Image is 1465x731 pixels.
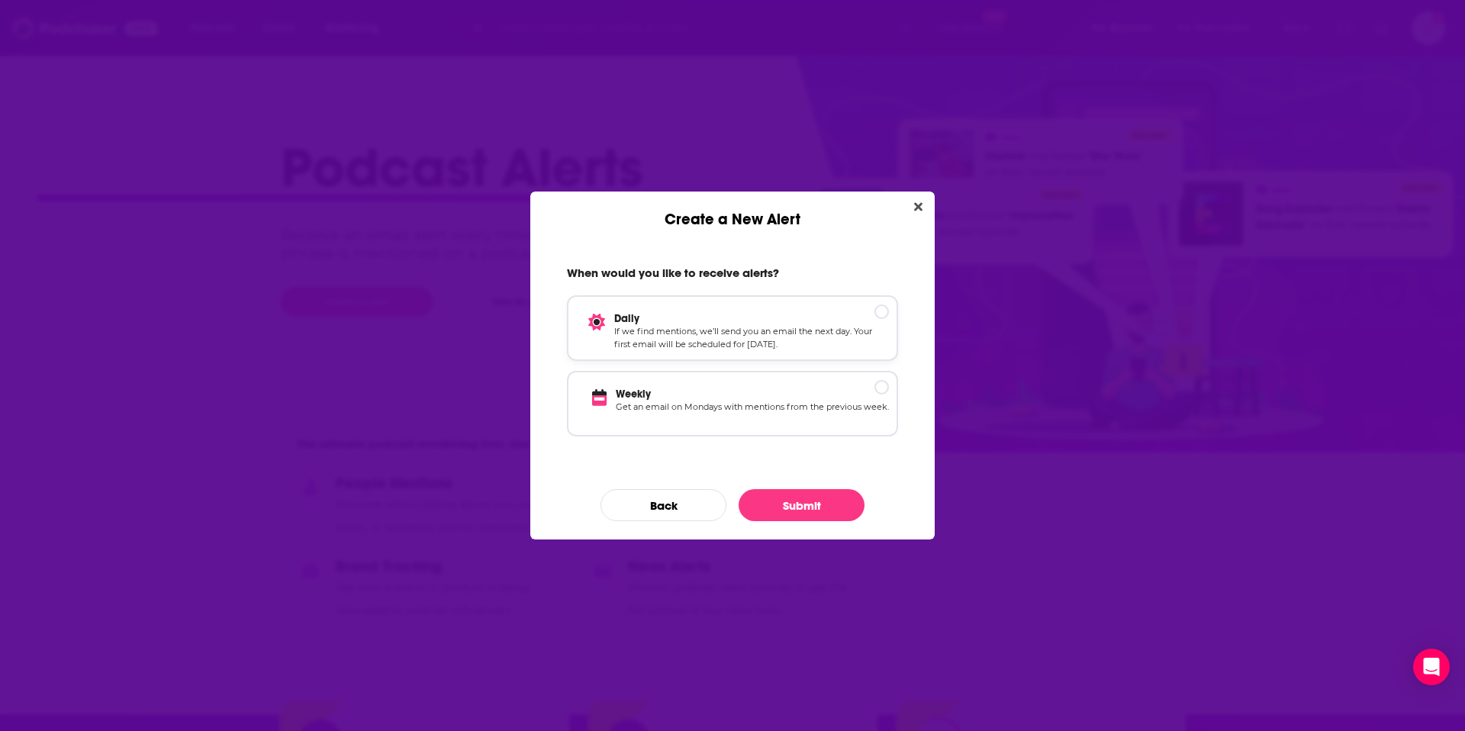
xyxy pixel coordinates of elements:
p: Get an email on Mondays with mentions from the previous week. [616,401,889,427]
div: Open Intercom Messenger [1413,649,1450,685]
p: Daily [614,312,889,325]
button: Close [908,198,929,217]
p: Weekly [616,388,889,401]
p: If we find mentions, we’ll send you an email the next day. Your first email will be scheduled for... [614,325,889,352]
button: Back [600,489,726,521]
button: Submit [739,489,865,521]
div: Create a New Alert [530,192,935,229]
h2: When would you like to receive alerts? [567,266,898,287]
